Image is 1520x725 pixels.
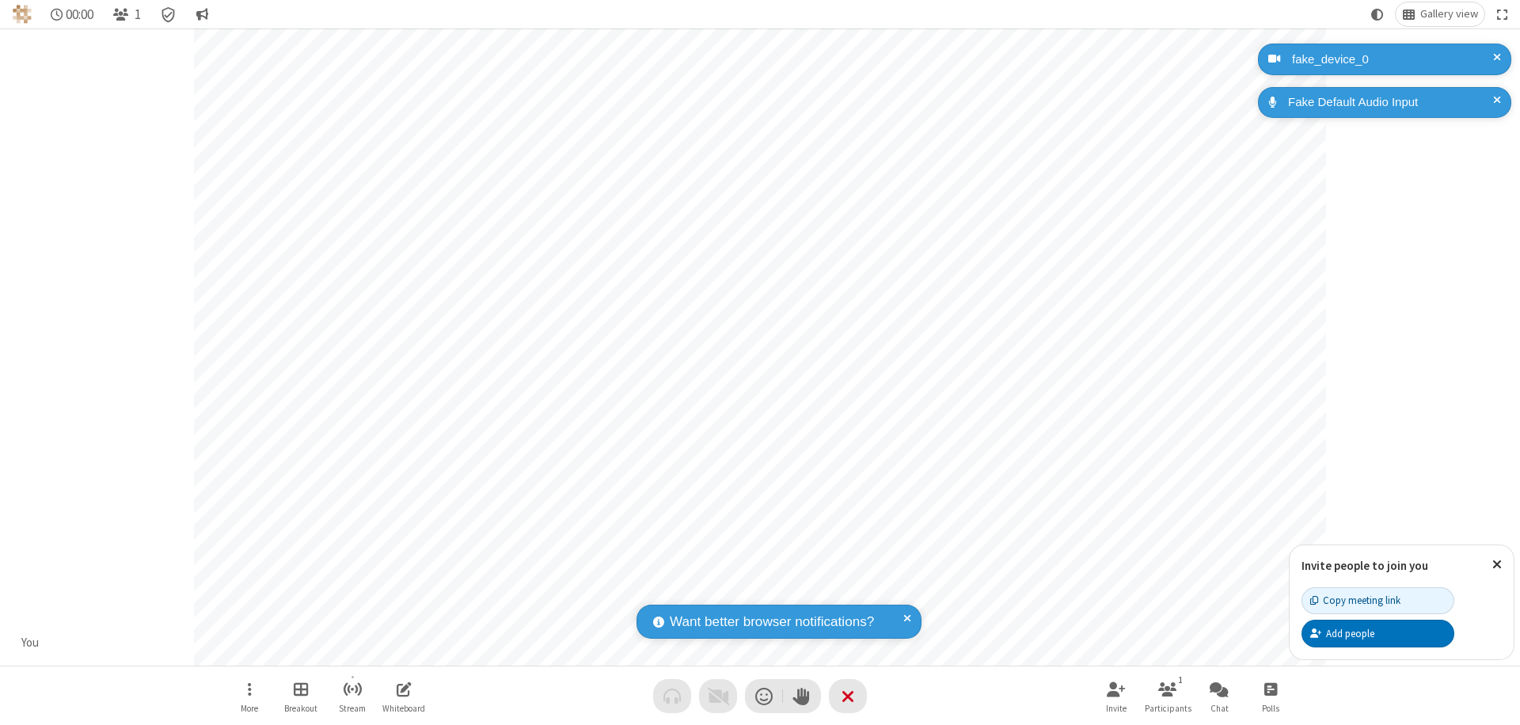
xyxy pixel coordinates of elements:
[1420,8,1478,21] span: Gallery view
[1365,2,1390,26] button: Using system theme
[1301,558,1428,573] label: Invite people to join you
[1301,620,1454,647] button: Add people
[699,679,737,713] button: Video
[106,2,147,26] button: Open participant list
[135,7,141,22] span: 1
[1092,674,1140,719] button: Invite participants (⌘+Shift+I)
[783,679,821,713] button: Raise hand
[277,674,325,719] button: Manage Breakout Rooms
[339,704,366,713] span: Stream
[1396,2,1484,26] button: Change layout
[1480,545,1514,584] button: Close popover
[44,2,101,26] div: Timer
[1145,704,1191,713] span: Participants
[1195,674,1243,719] button: Open chat
[284,704,317,713] span: Breakout
[1491,2,1514,26] button: Fullscreen
[189,2,215,26] button: Conversation
[1174,673,1187,687] div: 1
[1247,674,1294,719] button: Open poll
[829,679,867,713] button: End or leave meeting
[154,2,184,26] div: Meeting details Encryption enabled
[226,674,273,719] button: Open menu
[1144,674,1191,719] button: Open participant list
[241,704,258,713] span: More
[1282,93,1499,112] div: Fake Default Audio Input
[1286,51,1499,69] div: fake_device_0
[66,7,93,22] span: 00:00
[1210,704,1229,713] span: Chat
[1301,587,1454,614] button: Copy meeting link
[1262,704,1279,713] span: Polls
[382,704,425,713] span: Whiteboard
[16,634,45,652] div: You
[1106,704,1127,713] span: Invite
[670,612,874,632] span: Want better browser notifications?
[13,5,32,24] img: QA Selenium DO NOT DELETE OR CHANGE
[745,679,783,713] button: Send a reaction
[1310,593,1400,608] div: Copy meeting link
[380,674,427,719] button: Open shared whiteboard
[653,679,691,713] button: Audio problem - check your Internet connection or call by phone
[329,674,376,719] button: Start streaming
